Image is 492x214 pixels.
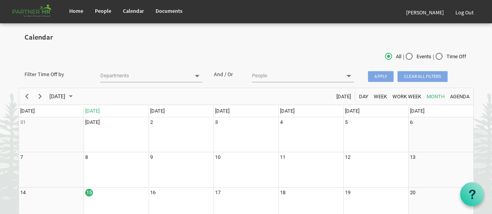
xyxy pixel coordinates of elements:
[20,118,26,126] div: Sunday, August 31, 2025
[85,118,100,126] div: Monday, September 1, 2025
[215,108,229,114] span: [DATE]
[345,189,350,197] div: Friday, September 19, 2025
[280,118,283,126] div: Thursday, September 4, 2025
[391,91,422,101] button: Work Week
[35,91,45,101] button: Next
[436,53,466,60] span: Time Off
[426,92,445,101] span: Month
[33,88,47,104] div: next period
[47,88,77,104] div: September 2025
[372,91,388,101] button: Week
[123,7,144,14] span: Calendar
[20,108,35,114] span: [DATE]
[449,92,470,101] span: Agenda
[150,189,156,197] div: Tuesday, September 16, 2025
[410,189,415,197] div: Saturday, September 20, 2025
[215,189,221,197] div: Wednesday, September 17, 2025
[425,91,446,101] button: Month
[25,33,468,42] h2: Calendar
[406,53,431,60] span: Events
[150,108,165,114] span: [DATE]
[410,118,413,126] div: Saturday, September 6, 2025
[345,108,359,114] span: [DATE]
[280,108,294,114] span: [DATE]
[280,189,285,197] div: Thursday, September 18, 2025
[208,70,246,78] div: And / Or
[368,71,394,82] span: Apply
[100,70,190,81] input: Departments
[345,153,350,161] div: Friday, September 12, 2025
[69,7,83,14] span: Home
[215,153,221,161] div: Wednesday, September 10, 2025
[322,51,474,63] div: | |
[215,118,218,126] div: Wednesday, September 3, 2025
[19,70,95,78] div: Filter Time Off by
[85,153,88,161] div: Monday, September 8, 2025
[385,53,401,60] span: All
[48,91,76,101] button: September 2025
[392,92,422,101] span: Work Week
[21,91,32,101] button: Previous
[450,2,480,23] a: Log Out
[95,7,111,14] span: People
[336,92,352,101] span: [DATE]
[20,88,33,104] div: previous period
[448,91,471,101] button: Agenda
[357,91,369,101] button: Day
[358,92,369,101] span: Day
[400,2,450,23] a: [PERSON_NAME]
[150,118,153,126] div: Tuesday, September 2, 2025
[20,189,26,197] div: Sunday, September 14, 2025
[345,118,348,126] div: Friday, September 5, 2025
[373,92,388,101] span: Week
[280,153,285,161] div: Thursday, September 11, 2025
[150,153,153,161] div: Tuesday, September 9, 2025
[85,108,100,114] span: [DATE]
[410,153,415,161] div: Saturday, September 13, 2025
[85,189,93,197] div: Monday, September 15, 2025
[156,7,182,14] span: Documents
[410,108,424,114] span: [DATE]
[397,71,448,82] span: Clear all filters
[20,153,23,161] div: Sunday, September 7, 2025
[335,91,352,101] button: Today
[252,70,342,81] input: People
[49,92,66,101] span: [DATE]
